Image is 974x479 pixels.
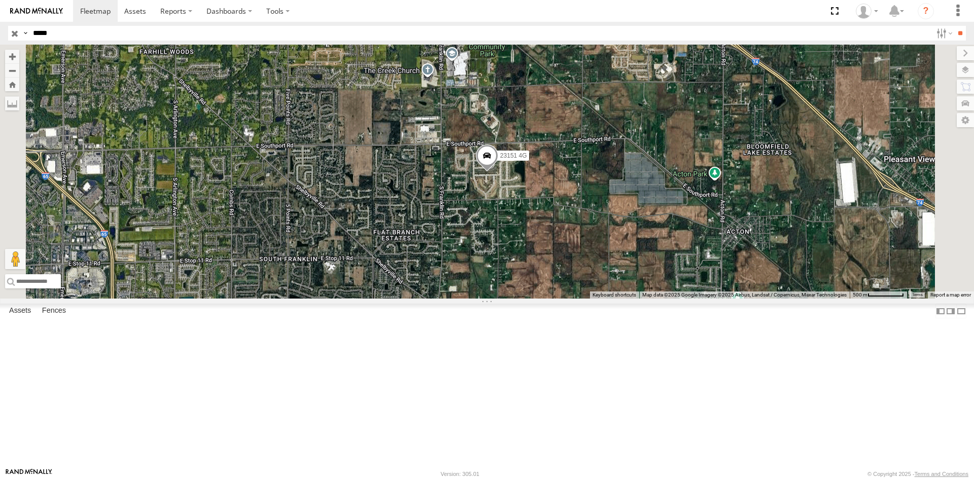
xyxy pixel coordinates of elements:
[441,471,479,477] div: Version: 305.01
[642,292,847,298] span: Map data ©2025 Google Imagery ©2025 Airbus, Landsat / Copernicus, Maxar Technologies
[850,291,907,299] button: Map Scale: 500 m per 68 pixels
[867,471,968,477] div: © Copyright 2025 -
[930,292,971,298] a: Report a map error
[946,304,956,318] label: Dock Summary Table to the Right
[852,4,882,19] div: Puma Singh
[912,293,923,297] a: Terms
[5,96,19,110] label: Measure
[932,26,954,41] label: Search Filter Options
[6,469,52,479] a: Visit our Website
[5,63,19,78] button: Zoom out
[853,292,867,298] span: 500 m
[593,291,636,299] button: Keyboard shortcuts
[4,304,36,318] label: Assets
[5,249,25,269] button: Drag Pegman onto the map to open Street View
[935,304,946,318] label: Dock Summary Table to the Left
[37,304,71,318] label: Fences
[956,304,966,318] label: Hide Summary Table
[957,113,974,127] label: Map Settings
[915,471,968,477] a: Terms and Conditions
[21,26,29,41] label: Search Query
[5,50,19,63] button: Zoom in
[5,78,19,91] button: Zoom Home
[500,152,527,159] span: 23151 4G
[918,3,934,19] i: ?
[10,8,63,15] img: rand-logo.svg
